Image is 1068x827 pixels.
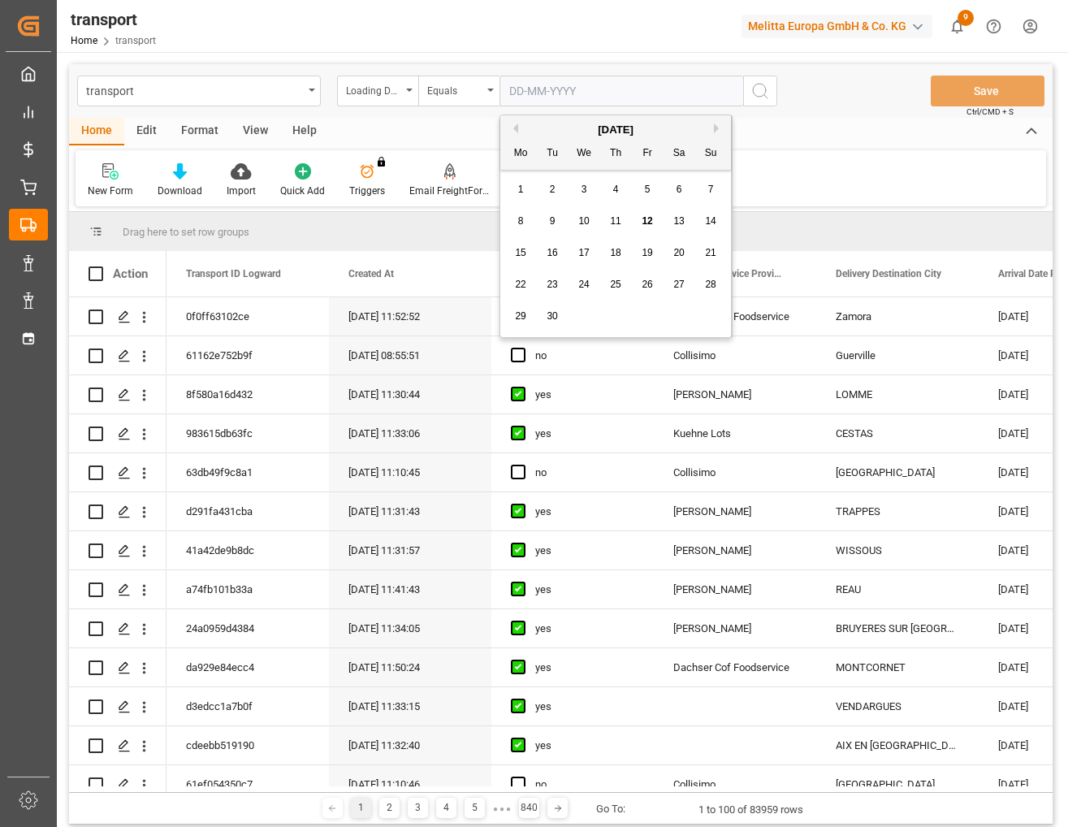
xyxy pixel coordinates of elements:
span: 21 [705,247,716,258]
div: [DATE] [500,122,731,138]
input: DD-MM-YYYY [499,76,743,106]
span: 6 [677,184,682,195]
span: 13 [673,215,684,227]
div: Zamora [816,297,979,336]
button: open menu [418,76,499,106]
div: [DATE] 08:55:51 [329,336,491,375]
div: Edit [124,118,169,145]
span: 9 [550,215,556,227]
div: CESTAS [816,414,979,452]
div: 61162e752b9f [166,336,329,375]
span: 22 [515,279,525,290]
div: Choose Saturday, September 13th, 2025 [669,211,690,232]
span: 29 [515,310,525,322]
div: 63db49f9c8a1 [166,453,329,491]
div: Choose Friday, September 5th, 2025 [638,180,658,200]
div: Choose Thursday, September 11th, 2025 [606,211,626,232]
div: Loading Date Actual [346,80,401,98]
span: 9 [958,10,974,26]
div: TRAPPES [816,492,979,530]
div: [PERSON_NAME] [654,570,816,608]
div: Press SPACE to select this row. [69,648,166,687]
div: 61ef054350c7 [166,765,329,803]
span: 3 [582,184,587,195]
div: Choose Wednesday, September 17th, 2025 [574,243,595,263]
div: WISSOUS [816,531,979,569]
div: 1 to 100 of 83959 rows [698,802,803,818]
div: REAU [816,570,979,608]
span: 30 [547,310,557,322]
div: Action [113,266,148,281]
div: yes [535,610,634,647]
button: search button [743,76,777,106]
div: Choose Thursday, September 18th, 2025 [606,243,626,263]
div: Choose Monday, September 15th, 2025 [511,243,531,263]
div: Su [701,144,721,164]
div: Tu [543,144,563,164]
div: 983615db63fc [166,414,329,452]
div: Press SPACE to select this row. [69,336,166,375]
div: VENDARGUES [816,687,979,725]
div: [DATE] 11:30:44 [329,375,491,413]
div: cdeebb519190 [166,726,329,764]
div: Choose Thursday, September 25th, 2025 [606,275,626,295]
div: 2 [379,798,400,818]
div: Press SPACE to select this row. [69,492,166,531]
span: 16 [547,247,557,258]
div: Mo [511,144,531,164]
div: Home [69,118,124,145]
button: open menu [337,76,418,106]
div: [PERSON_NAME] [654,531,816,569]
div: yes [535,688,634,725]
div: Choose Tuesday, September 30th, 2025 [543,306,563,327]
div: [DATE] 11:33:15 [329,687,491,725]
div: Choose Wednesday, September 3rd, 2025 [574,180,595,200]
div: Choose Monday, September 22nd, 2025 [511,275,531,295]
div: Press SPACE to select this row. [69,297,166,336]
div: yes [535,493,634,530]
div: Choose Friday, September 26th, 2025 [638,275,658,295]
div: Choose Tuesday, September 2nd, 2025 [543,180,563,200]
span: 23 [547,279,557,290]
span: Delivery Destination City [836,268,941,279]
div: [DATE] 11:31:43 [329,492,491,530]
div: Dachser Cof Foodservice [654,648,816,686]
span: 25 [610,279,620,290]
div: Th [606,144,626,164]
div: Collisimo [654,765,816,803]
div: 3 [408,798,428,818]
div: transport [86,80,303,100]
div: Collisimo [654,453,816,491]
button: open menu [77,76,321,106]
div: [PERSON_NAME] [654,609,816,647]
div: Choose Sunday, September 28th, 2025 [701,275,721,295]
span: Drag here to set row groups [123,226,249,238]
div: Choose Monday, September 29th, 2025 [511,306,531,327]
span: 24 [578,279,589,290]
span: 14 [705,215,716,227]
div: Fr [638,144,658,164]
div: Press SPACE to select this row. [69,570,166,609]
div: Choose Sunday, September 21st, 2025 [701,243,721,263]
div: Help [280,118,329,145]
div: Choose Tuesday, September 16th, 2025 [543,243,563,263]
span: 19 [642,247,652,258]
div: Import [227,184,256,198]
span: 26 [642,279,652,290]
div: LOMME [816,375,979,413]
div: 4 [436,798,456,818]
div: [DATE] 11:32:40 [329,726,491,764]
div: Choose Tuesday, September 9th, 2025 [543,211,563,232]
button: Help Center [975,8,1012,45]
span: 8 [518,215,524,227]
span: 28 [705,279,716,290]
span: 17 [578,247,589,258]
div: [DATE] 11:41:43 [329,570,491,608]
div: 0f0ff63102ce [166,297,329,336]
button: Save [931,76,1044,106]
div: no [535,454,634,491]
div: Press SPACE to select this row. [69,609,166,648]
span: Ctrl/CMD + S [966,106,1014,118]
button: show 9 new notifications [939,8,975,45]
div: 8f580a16d432 [166,375,329,413]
